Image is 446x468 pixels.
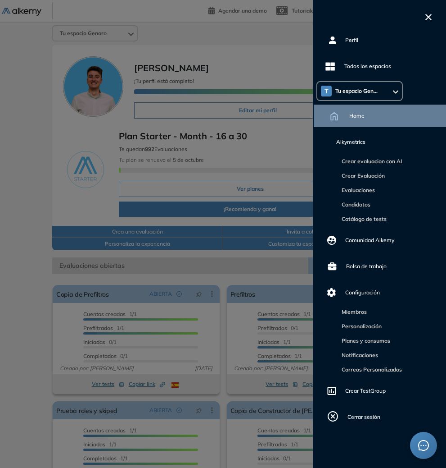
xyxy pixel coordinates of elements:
[313,29,446,51] a: Perfil
[338,308,367,315] a: Miembros
[338,352,378,358] a: Notificaciones
[338,323,382,330] a: Personalización
[338,366,402,373] a: Correos Personalizados
[338,337,390,344] a: Planes y consumos
[324,87,329,95] span: T
[345,289,380,297] span: Configuración
[347,413,380,421] span: Cerrar sesión
[338,187,375,193] a: Evaluaciones
[338,201,370,208] a: Candidatos
[344,62,391,70] span: Todos los espacios
[418,440,429,451] span: message
[338,158,402,165] a: Crear evaluacion con AI
[349,112,365,120] span: Home
[345,387,386,395] span: Crear TestGroup
[345,36,358,44] span: Perfil
[335,87,378,95] span: Tu espacio Gen...
[313,406,384,428] button: Cerrar sesión
[346,262,387,271] span: Bolsa de trabajo
[338,172,385,179] a: Crear Evaluación
[345,236,394,244] span: Comunidad Alkemy
[338,216,387,222] a: Catálogo de tests
[336,138,365,146] span: Alkymetrics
